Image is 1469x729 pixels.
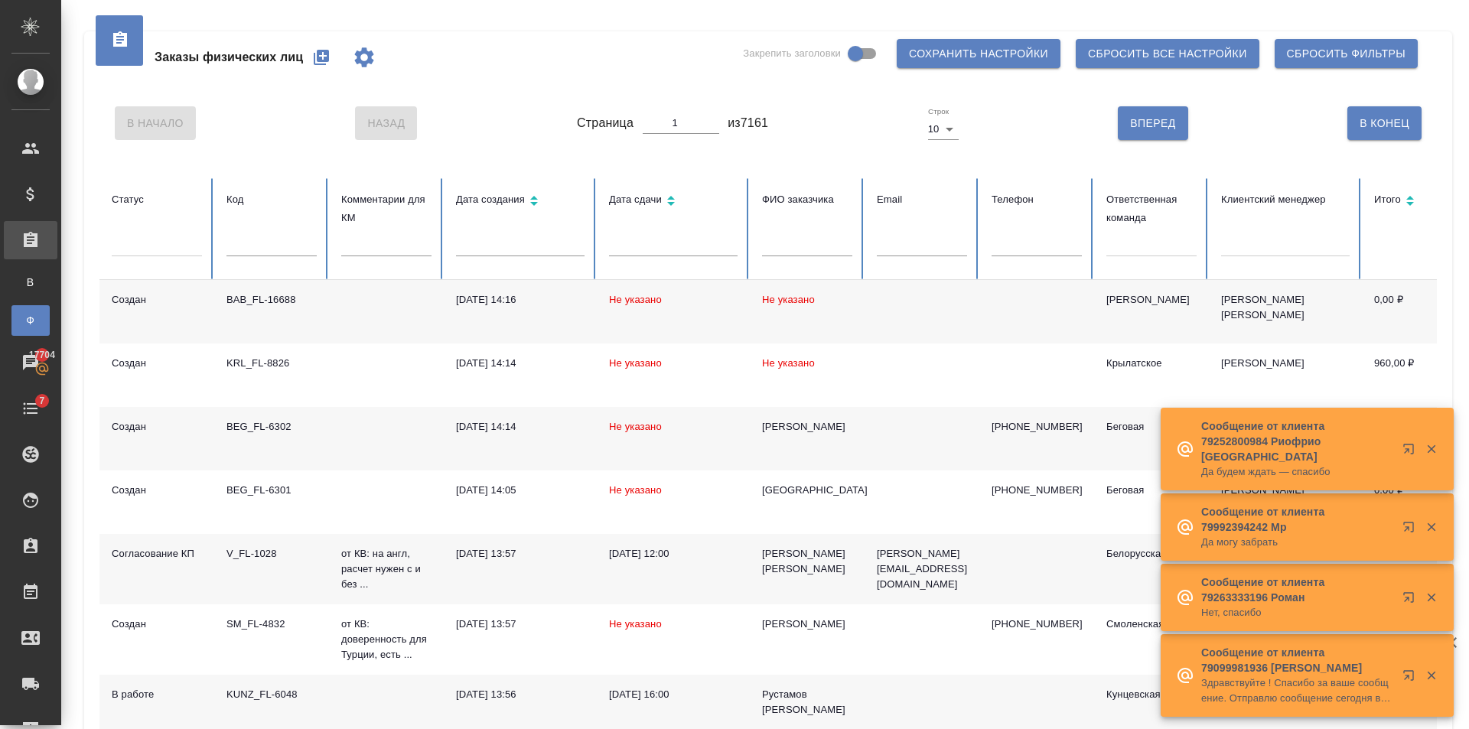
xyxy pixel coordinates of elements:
[19,275,42,290] span: В
[1201,535,1392,550] p: Да могу забрать
[609,618,662,630] span: Не указано
[1393,660,1430,697] button: Открыть в новой вкладке
[1106,546,1197,561] div: Белорусская
[909,44,1048,63] span: Сохранить настройки
[456,190,585,213] div: Сортировка
[20,347,64,363] span: 17704
[226,419,317,434] div: BEG_FL-6302
[877,546,967,592] p: [PERSON_NAME][EMAIL_ADDRESS][DOMAIN_NAME]
[728,114,768,132] span: из 7161
[1106,190,1197,227] div: Ответственная команда
[226,546,317,561] div: V_FL-1028
[1106,687,1197,702] div: Кунцевская
[609,546,738,561] div: [DATE] 12:00
[112,617,202,632] div: Создан
[1347,106,1422,140] button: В Конец
[928,108,949,116] label: Строк
[1201,574,1392,605] p: Сообщение от клиента 79263333196 Роман
[609,421,662,432] span: Не указано
[303,39,340,76] button: Создать
[609,190,738,213] div: Сортировка
[1221,190,1350,209] div: Клиентский менеджер
[1106,483,1197,498] div: Беговая
[1287,44,1405,63] span: Сбросить фильтры
[1415,591,1447,604] button: Закрыть
[226,617,317,632] div: SM_FL-4832
[112,687,202,702] div: В работе
[1201,675,1392,706] p: Здравствуйте ! Спасибо за ваше сообщение. Отправлю сообщение сегодня в 16:00, так как в данный момен
[226,292,317,308] div: BAB_FL-16688
[11,267,50,298] a: В
[112,483,202,498] div: Создан
[1393,512,1430,548] button: Открыть в новой вкладке
[762,617,852,632] div: [PERSON_NAME]
[762,546,852,577] div: [PERSON_NAME] [PERSON_NAME]
[609,484,662,496] span: Не указано
[743,46,841,61] span: Закрепить заголовки
[1201,504,1392,535] p: Сообщение от клиента 79992394242 Мр
[456,483,585,498] div: [DATE] 14:05
[226,483,317,498] div: BEG_FL-6301
[992,190,1082,209] div: Телефон
[897,39,1060,68] button: Сохранить настройки
[226,190,317,209] div: Код
[1360,114,1409,133] span: В Конец
[992,617,1082,632] p: [PHONE_NUMBER]
[341,190,432,227] div: Комментарии для КМ
[577,114,634,132] span: Страница
[762,190,852,209] div: ФИО заказчика
[155,48,303,67] span: Заказы физических лиц
[1201,645,1392,675] p: Сообщение от клиента 79099981936 [PERSON_NAME]
[1374,190,1464,213] div: Сортировка
[1209,280,1362,343] td: [PERSON_NAME] [PERSON_NAME]
[11,305,50,336] a: Ф
[1130,114,1175,133] span: Вперед
[1106,356,1197,371] div: Крылатское
[1415,669,1447,682] button: Закрыть
[112,190,202,209] div: Статус
[1415,442,1447,456] button: Закрыть
[992,483,1082,498] p: [PHONE_NUMBER]
[112,356,202,371] div: Создан
[1106,419,1197,434] div: Беговая
[4,343,57,382] a: 17704
[1201,418,1392,464] p: Сообщение от клиента 79252800984 Риофрио [GEOGRAPHIC_DATA]
[456,687,585,702] div: [DATE] 13:56
[877,190,967,209] div: Email
[1415,520,1447,534] button: Закрыть
[4,389,57,428] a: 7
[226,687,317,702] div: KUNZ_FL-6048
[226,356,317,371] div: KRL_FL-8826
[1106,617,1197,632] div: Смоленская
[1393,582,1430,619] button: Открыть в новой вкладке
[762,294,815,305] span: Не указано
[762,357,815,369] span: Не указано
[456,419,585,434] div: [DATE] 14:14
[762,419,852,434] div: [PERSON_NAME]
[456,356,585,371] div: [DATE] 14:14
[1201,464,1392,480] p: Да будем ждать — спасибо
[456,617,585,632] div: [DATE] 13:57
[112,419,202,434] div: Создан
[1209,343,1362,407] td: [PERSON_NAME]
[609,357,662,369] span: Не указано
[30,393,54,408] span: 7
[762,687,852,718] div: Рустамов [PERSON_NAME]
[1201,605,1392,620] p: Нет, спасибо
[19,313,42,328] span: Ф
[456,546,585,561] div: [DATE] 13:57
[112,292,202,308] div: Создан
[1106,292,1197,308] div: [PERSON_NAME]
[1118,106,1187,140] button: Вперед
[456,292,585,308] div: [DATE] 14:16
[928,119,959,140] div: 10
[609,687,738,702] div: [DATE] 16:00
[1393,434,1430,470] button: Открыть в новой вкладке
[341,617,432,662] p: от КВ: доверенность для Турции, есть ...
[112,546,202,561] div: Согласование КП
[341,546,432,592] p: от КВ: на англ, расчет нужен с и без ...
[762,483,852,498] div: [GEOGRAPHIC_DATA]
[1076,39,1259,68] button: Сбросить все настройки
[1088,44,1247,63] span: Сбросить все настройки
[992,419,1082,434] p: [PHONE_NUMBER]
